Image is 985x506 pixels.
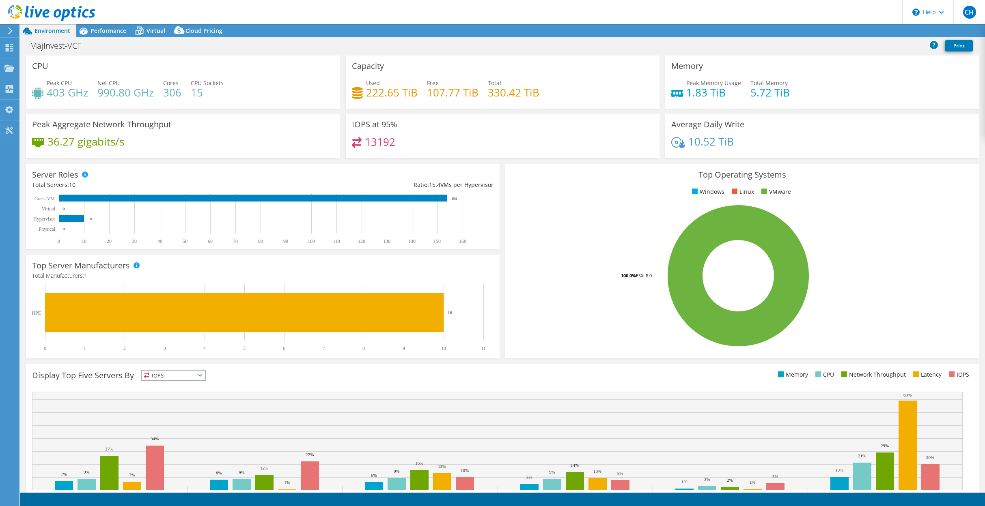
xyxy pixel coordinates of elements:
[284,480,290,485] text: 1%
[283,345,285,351] text: 6
[835,467,843,472] text: 10%
[243,345,246,351] text: 5
[163,88,181,97] h4: 306
[362,345,365,351] text: 8
[617,471,623,476] text: 8%
[759,187,791,196] li: VMware
[32,62,48,71] h3: CPU
[911,370,942,379] li: Latency
[947,370,969,379] li: IOPS
[107,238,112,244] text: 20
[593,469,601,474] text: 10%
[39,226,55,232] text: Physical
[32,310,41,316] text: HPE
[183,238,188,244] text: 50
[142,371,205,380] span: IOPS
[352,120,397,129] h3: IOPS at 95%
[671,120,744,129] h3: Average Daily Write
[963,6,976,19] span: CH
[383,238,390,244] text: 130
[352,62,384,71] h3: Capacity
[451,197,457,201] text: 154
[233,238,238,244] text: 70
[208,238,213,244] text: 60
[283,238,288,244] text: 90
[84,470,90,474] text: 9%
[688,137,734,146] h4: 10.52 TiB
[32,170,78,179] h3: Server Roles
[63,227,65,231] text: 0
[258,238,263,244] text: 80
[191,79,224,87] span: CPU Sockets
[91,27,126,34] span: Performance
[260,465,268,470] text: 12%
[481,345,486,351] text: 11
[97,88,154,97] h4: 990.80 GHz
[621,272,636,279] tspan: 100.0%
[306,452,314,457] text: 22%
[415,461,423,465] text: 16%
[32,180,263,189] div: Total Servers:
[488,79,501,87] span: Total
[681,479,688,484] text: 1%
[82,238,86,244] text: 10
[97,79,120,87] span: Net CPU
[32,261,130,270] h3: Top Server Manufacturers
[129,472,135,477] text: 7%
[34,27,70,34] span: Environment
[147,27,165,34] span: Virtual
[358,238,365,244] text: 120
[750,88,790,97] h4: 5.72 TiB
[427,88,478,97] h4: 107.77 TiB
[105,446,113,451] text: 27%
[239,470,245,475] text: 9%
[42,206,56,212] text: Virtual
[686,79,741,87] span: Peak Memory Usage
[671,62,703,71] h3: Memory
[839,370,906,379] li: Network Throughput
[163,79,179,87] span: Cores
[47,137,124,146] h4: 36.27 gigabits/s
[366,88,418,97] h4: 222.65 TiB
[730,187,754,196] li: Linux
[371,473,377,478] text: 6%
[58,238,60,244] text: 0
[903,392,912,397] text: 69%
[750,79,788,87] span: Total Memory
[61,472,67,476] text: 7%
[216,470,222,475] text: 8%
[123,345,126,351] text: 2
[84,272,87,279] span: 1
[488,88,539,97] h4: 330.42 TiB
[84,345,86,351] text: 1
[151,436,159,441] text: 34%
[394,469,400,474] text: 9%
[549,470,555,474] text: 9%
[47,88,88,97] h4: 403 GHz
[408,238,416,244] text: 140
[945,40,973,51] a: Print
[776,370,808,379] li: Memory
[164,345,166,351] text: 3
[333,238,340,244] text: 110
[459,238,466,244] text: 160
[571,463,579,467] text: 14%
[203,345,206,351] text: 4
[132,238,137,244] text: 30
[427,79,439,87] span: Free
[772,474,778,479] text: 5%
[34,196,55,202] text: Guest VM
[403,345,405,351] text: 9
[526,475,532,480] text: 5%
[750,480,756,485] text: 1%
[365,137,395,146] h4: 13192
[704,477,710,482] text: 3%
[88,217,92,221] text: 10
[308,238,315,244] text: 100
[26,41,94,50] h1: MajInvest-VCF
[858,453,866,458] text: 21%
[461,468,469,473] text: 10%
[185,27,222,34] span: Cloud Pricing
[511,170,973,179] h3: Top Operating Systems
[263,180,494,189] div: Ratio: VMs per Hypervisor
